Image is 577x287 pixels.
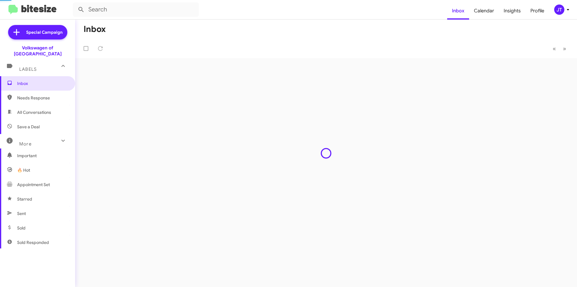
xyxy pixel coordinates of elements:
[559,42,570,55] button: Next
[447,2,469,20] a: Inbox
[17,80,68,86] span: Inbox
[549,42,560,55] button: Previous
[563,45,566,52] span: »
[549,5,570,15] button: JT
[553,45,556,52] span: «
[499,2,526,20] a: Insights
[17,124,40,130] span: Save a Deal
[26,29,63,35] span: Special Campaign
[526,2,549,20] a: Profile
[19,67,37,72] span: Labels
[549,42,570,55] nav: Page navigation example
[19,141,32,147] span: More
[17,182,50,188] span: Appointment Set
[84,24,106,34] h1: Inbox
[17,167,30,173] span: 🔥 Hot
[17,109,51,115] span: All Conversations
[17,225,26,231] span: Sold
[554,5,564,15] div: JT
[8,25,67,39] a: Special Campaign
[17,239,49,245] span: Sold Responded
[17,95,68,101] span: Needs Response
[17,153,68,159] span: Important
[73,2,199,17] input: Search
[17,211,26,217] span: Sent
[469,2,499,20] a: Calendar
[17,196,32,202] span: Starred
